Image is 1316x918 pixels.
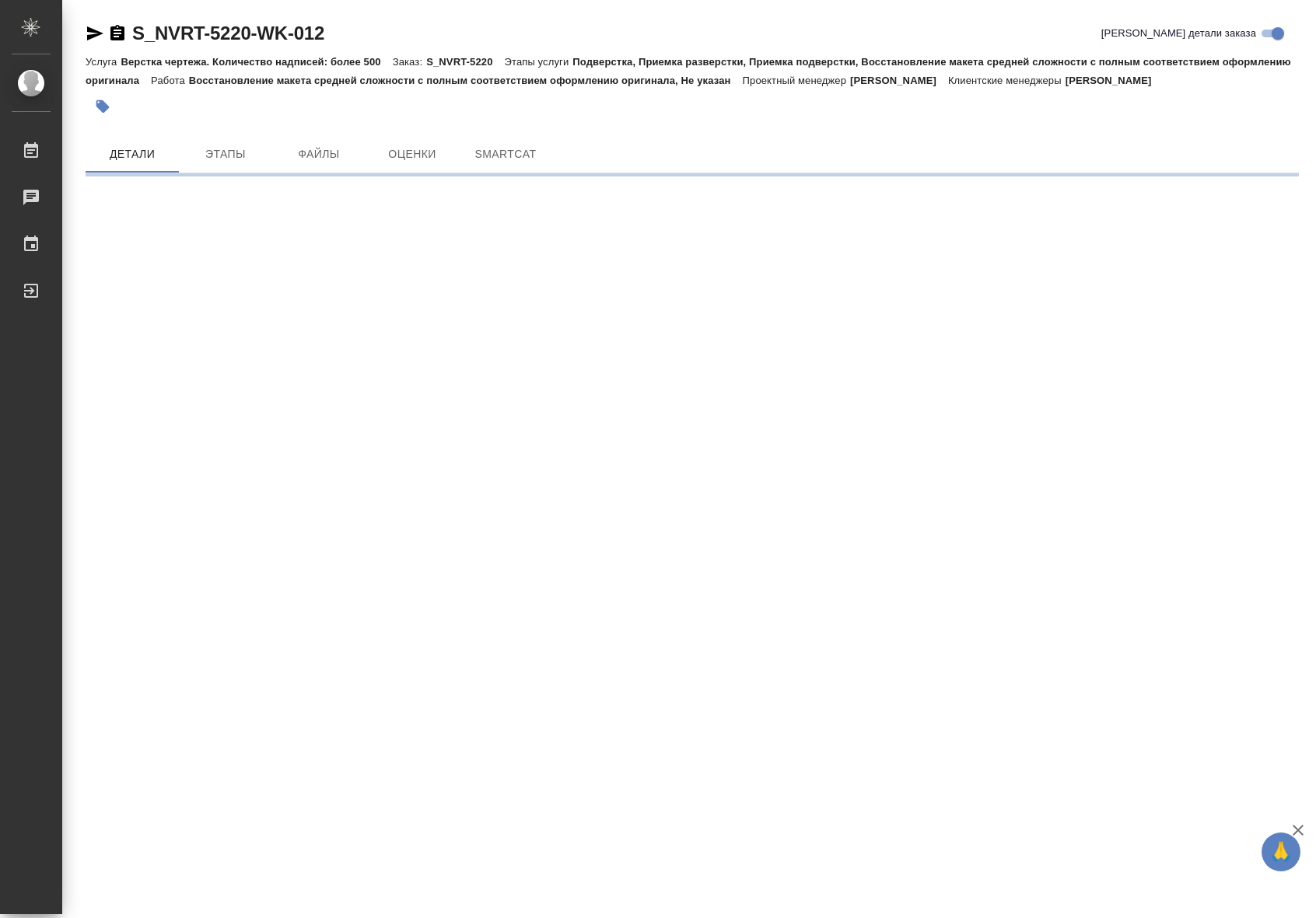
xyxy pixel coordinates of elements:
[86,56,121,68] p: Услуга
[86,24,104,43] button: Скопировать ссылку для ЯМессенджера
[1268,836,1294,868] span: 🙏
[95,145,170,164] span: Детали
[375,145,450,164] span: Оценки
[948,75,1066,86] p: Клиентские менеджеры
[86,89,120,124] button: Добавить тэг
[151,75,189,86] p: Работа
[1101,26,1256,41] span: [PERSON_NAME] детали заказа
[393,56,426,68] p: Заказ:
[850,75,948,86] p: [PERSON_NAME]
[1066,75,1164,86] p: [PERSON_NAME]
[189,75,743,86] p: Восстановление макета средней сложности с полным соответствием оформлению оригинала, Не указан
[282,145,356,164] span: Файлы
[86,56,1291,86] p: Подверстка, Приемка разверстки, Приемка подверстки, Восстановление макета средней сложности с пол...
[121,56,392,68] p: Верстка чертежа. Количество надписей: более 500
[108,24,127,43] button: Скопировать ссылку
[743,75,850,86] p: Проектный менеджер
[132,23,324,44] a: S_NVRT-5220-WK-012
[426,56,504,68] p: S_NVRT-5220
[505,56,573,68] p: Этапы услуги
[468,145,543,164] span: SmartCat
[188,145,263,164] span: Этапы
[1262,832,1300,871] button: 🙏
